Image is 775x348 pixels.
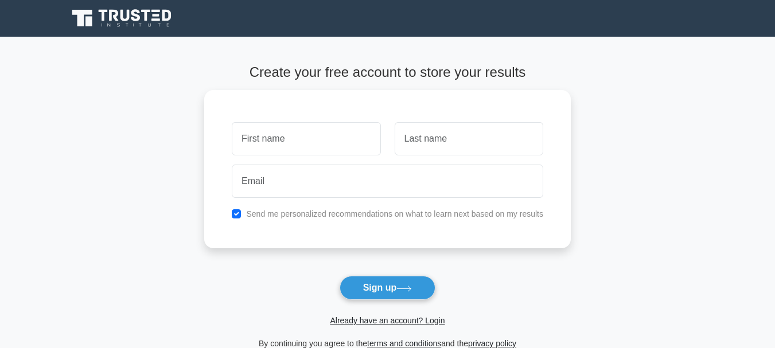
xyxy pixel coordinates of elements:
a: privacy policy [468,339,516,348]
input: Email [232,165,543,198]
a: terms and conditions [367,339,441,348]
label: Send me personalized recommendations on what to learn next based on my results [246,209,543,218]
a: Already have an account? Login [330,316,445,325]
input: Last name [395,122,543,155]
input: First name [232,122,380,155]
button: Sign up [340,276,436,300]
h4: Create your free account to store your results [204,64,571,81]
